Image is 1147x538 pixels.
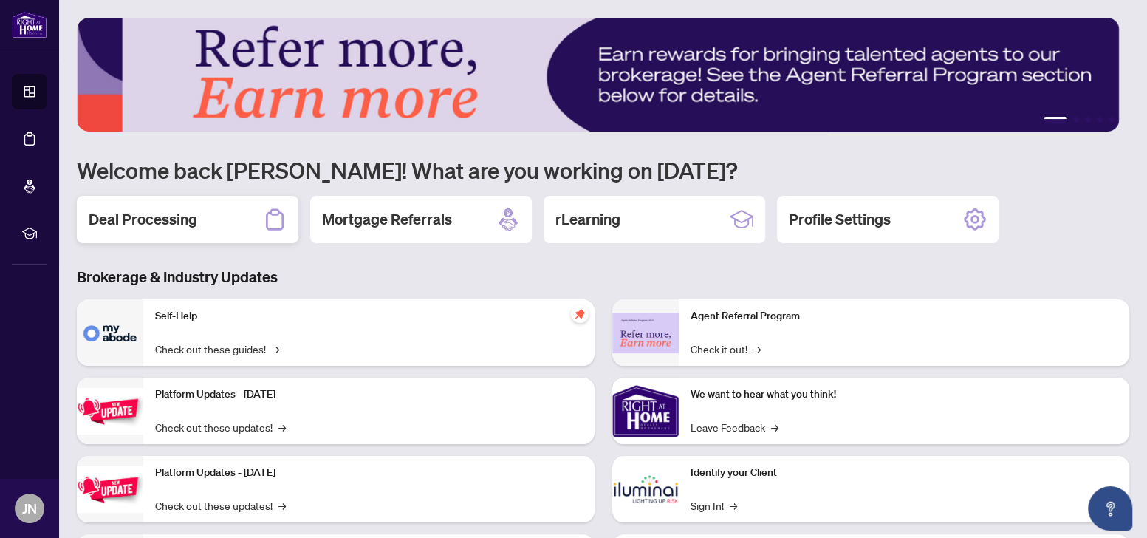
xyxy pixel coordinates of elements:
[155,497,286,514] a: Check out these updates!→
[1088,486,1132,531] button: Open asap
[12,11,47,38] img: logo
[155,341,279,357] a: Check out these guides!→
[77,156,1129,184] h1: Welcome back [PERSON_NAME]! What are you working on [DATE]?
[322,209,452,230] h2: Mortgage Referrals
[555,209,620,230] h2: rLearning
[77,18,1119,132] img: Slide 0
[77,388,143,435] img: Platform Updates - July 21, 2025
[89,209,197,230] h2: Deal Processing
[789,209,891,230] h2: Profile Settings
[691,465,1118,481] p: Identify your Client
[1044,117,1067,123] button: 1
[1097,117,1103,123] button: 4
[155,387,583,403] p: Platform Updates - [DATE]
[691,419,778,435] a: Leave Feedback→
[612,378,679,444] img: We want to hear what you think!
[612,313,679,353] img: Agent Referral Program
[1073,117,1079,123] button: 2
[1109,117,1115,123] button: 5
[691,308,1118,324] p: Agent Referral Program
[278,497,286,514] span: →
[691,387,1118,403] p: We want to hear what you think!
[730,497,737,514] span: →
[771,419,778,435] span: →
[155,419,286,435] a: Check out these updates!→
[155,308,583,324] p: Self-Help
[22,498,37,519] span: JN
[77,267,1129,287] h3: Brokerage & Industry Updates
[691,497,737,514] a: Sign In!→
[155,465,583,481] p: Platform Updates - [DATE]
[278,419,286,435] span: →
[272,341,279,357] span: →
[77,299,143,366] img: Self-Help
[77,466,143,513] img: Platform Updates - July 8, 2025
[612,456,679,522] img: Identify your Client
[753,341,761,357] span: →
[1085,117,1091,123] button: 3
[571,305,589,323] span: pushpin
[691,341,761,357] a: Check it out!→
